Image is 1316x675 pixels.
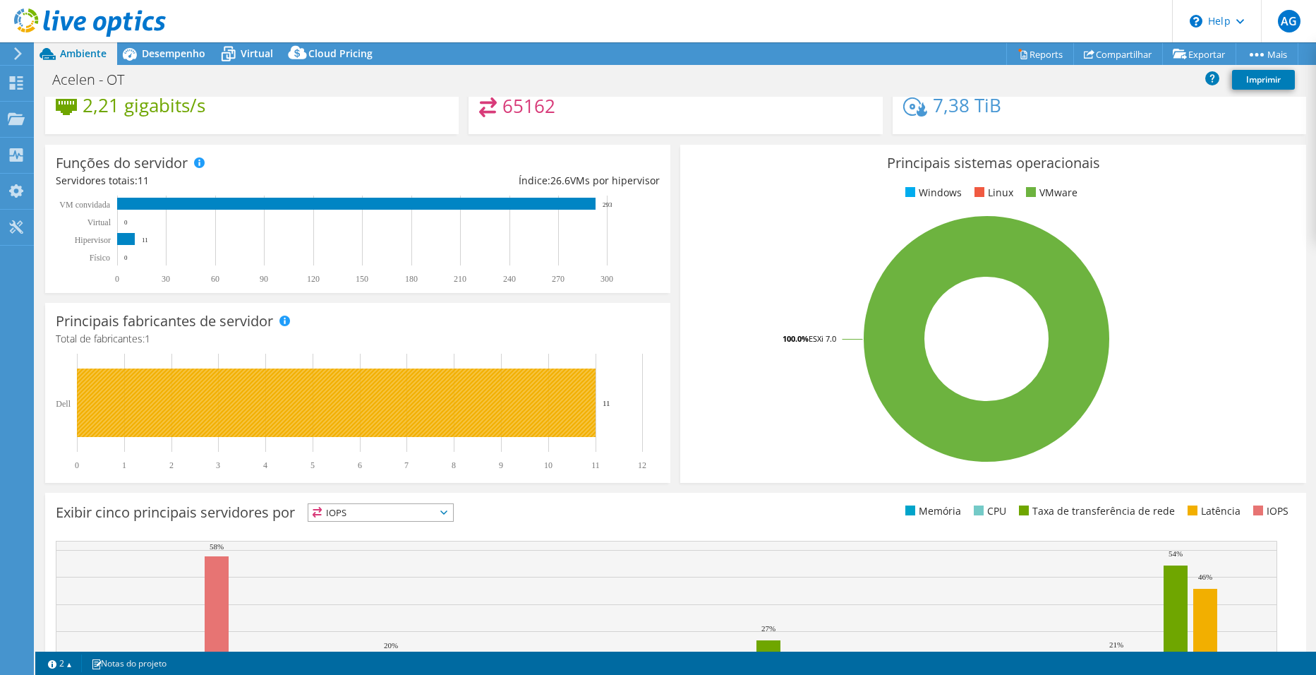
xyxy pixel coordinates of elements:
text: 9 [499,460,503,470]
h3: Principais sistemas operacionais [691,155,1295,171]
text: 27% [761,624,775,633]
text: 58% [210,542,224,551]
text: VM convidada [59,200,110,210]
text: 11 [142,237,148,244]
text: 210 [454,274,466,284]
text: 0 [124,254,128,261]
text: 150 [356,274,368,284]
span: 1 [145,332,150,345]
text: 5 [310,460,315,470]
a: Imprimir [1232,70,1295,90]
text: 240 [503,274,516,284]
div: Servidores totais: [56,173,358,189]
text: 2 [169,460,174,470]
text: 90 [260,274,268,284]
span: AG [1278,10,1300,32]
text: 30 [162,274,170,284]
text: 3 [216,460,220,470]
a: Mais [1236,43,1298,65]
text: 46% [1198,573,1212,581]
a: Compartilhar [1073,43,1163,65]
text: 12 [638,460,646,470]
h4: Total de fabricantes: [56,331,660,347]
tspan: 100.0% [783,333,809,344]
h3: Funções do servidor [56,155,188,171]
span: 11 [138,174,149,187]
div: Índice: VMs por hipervisor [358,173,660,189]
text: 7 [404,460,409,470]
text: 60 [211,274,219,284]
text: Virtual [87,217,111,227]
text: 1 [122,460,126,470]
li: IOPS [1250,503,1288,519]
text: 20% [384,641,398,650]
text: 6 [358,460,362,470]
h1: Acelen - OT [46,72,146,88]
text: 0 [75,460,79,470]
svg: \n [1190,15,1202,28]
a: Notas do projeto [81,655,176,672]
span: Cloud Pricing [308,47,373,60]
li: Windows [902,185,962,201]
text: 21% [1109,640,1123,649]
a: Reports [1006,43,1074,65]
span: Ambiente [60,47,107,60]
h4: 65162 [502,98,555,114]
tspan: Físico [90,253,110,263]
text: 54% [1169,549,1183,558]
text: 270 [552,274,565,284]
li: CPU [970,503,1006,519]
span: Desempenho [142,47,205,60]
text: Hipervisor [75,235,111,245]
h4: 7,38 TiB [933,97,1001,113]
tspan: ESXi 7.0 [809,333,836,344]
text: 120 [307,274,320,284]
text: 0 [124,219,128,226]
li: Memória [902,503,961,519]
span: Virtual [241,47,273,60]
text: 293 [603,201,612,208]
li: VMware [1022,185,1077,201]
text: 180 [405,274,418,284]
text: 4 [263,460,267,470]
span: IOPS [308,504,453,521]
text: 11 [591,460,600,470]
text: 8 [452,460,456,470]
text: Dell [56,399,71,409]
text: 11 [603,399,610,407]
li: Taxa de transferência de rede [1015,503,1175,519]
li: Linux [971,185,1013,201]
a: 2 [38,655,82,672]
span: 26.6 [550,174,570,187]
a: Exportar [1162,43,1236,65]
li: Latência [1184,503,1240,519]
h4: 2,21 gigabits/s [83,97,205,113]
text: 0 [115,274,119,284]
text: 300 [600,274,613,284]
h3: Principais fabricantes de servidor [56,313,273,329]
text: 10 [544,460,553,470]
